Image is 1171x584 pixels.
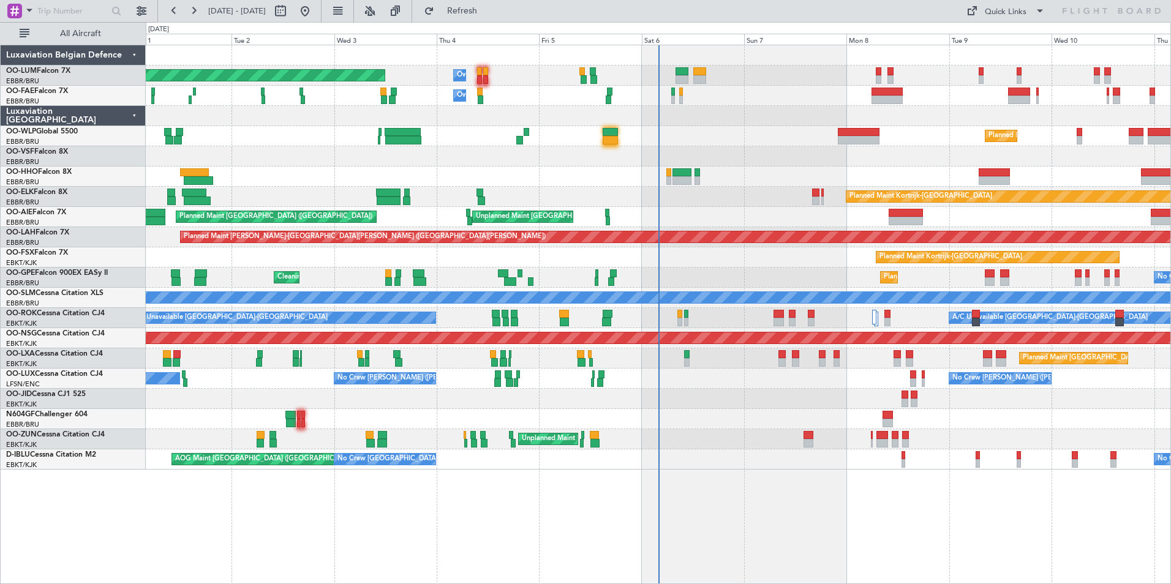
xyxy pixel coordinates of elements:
[952,309,1148,327] div: A/C Unavailable [GEOGRAPHIC_DATA]-[GEOGRAPHIC_DATA]
[32,29,129,38] span: All Aircraft
[849,187,992,206] div: Planned Maint Kortrijk-[GEOGRAPHIC_DATA]
[744,34,846,45] div: Sun 7
[6,330,105,337] a: OO-NSGCessna Citation CJ4
[334,34,437,45] div: Wed 3
[175,450,388,468] div: AOG Maint [GEOGRAPHIC_DATA] ([GEOGRAPHIC_DATA] National)
[6,279,39,288] a: EBBR/BRU
[879,248,1022,266] div: Planned Maint Kortrijk-[GEOGRAPHIC_DATA]
[179,208,372,226] div: Planned Maint [GEOGRAPHIC_DATA] ([GEOGRAPHIC_DATA])
[539,34,641,45] div: Fri 5
[6,330,37,337] span: OO-NSG
[6,198,39,207] a: EBBR/BRU
[13,24,133,43] button: All Aircraft
[642,34,744,45] div: Sat 6
[6,137,39,146] a: EBBR/BRU
[232,34,334,45] div: Tue 2
[337,369,484,387] div: No Crew [PERSON_NAME] ([PERSON_NAME])
[277,268,482,286] div: Cleaning [GEOGRAPHIC_DATA] ([GEOGRAPHIC_DATA] National)
[6,148,68,155] a: OO-VSFFalcon 8X
[6,269,108,277] a: OO-GPEFalcon 900EX EASy II
[6,451,96,459] a: D-IBLUCessna Citation M2
[6,359,37,369] a: EBKT/KJK
[6,339,37,348] a: EBKT/KJK
[6,391,32,398] span: OO-JID
[418,1,492,21] button: Refresh
[6,77,39,86] a: EBBR/BRU
[6,290,36,297] span: OO-SLM
[6,229,36,236] span: OO-LAH
[129,34,232,45] div: Mon 1
[6,370,35,378] span: OO-LUX
[37,2,108,20] input: Trip Number
[6,370,103,378] a: OO-LUXCessna Citation CJ4
[960,1,1051,21] button: Quick Links
[6,189,34,196] span: OO-ELK
[437,7,488,15] span: Refresh
[6,411,35,418] span: N604GF
[6,431,105,438] a: OO-ZUNCessna Citation CJ4
[208,6,266,17] span: [DATE] - [DATE]
[184,228,546,246] div: Planned Maint [PERSON_NAME]-[GEOGRAPHIC_DATA][PERSON_NAME] ([GEOGRAPHIC_DATA][PERSON_NAME])
[6,218,39,227] a: EBBR/BRU
[6,431,37,438] span: OO-ZUN
[1052,34,1154,45] div: Wed 10
[6,451,30,459] span: D-IBLU
[6,380,40,389] a: LFSN/ENC
[6,238,39,247] a: EBBR/BRU
[476,208,706,226] div: Unplanned Maint [GEOGRAPHIC_DATA] ([GEOGRAPHIC_DATA] National)
[6,269,35,277] span: OO-GPE
[949,34,1052,45] div: Tue 9
[884,268,1105,286] div: Planned Maint [GEOGRAPHIC_DATA] ([GEOGRAPHIC_DATA] National)
[6,319,37,328] a: EBKT/KJK
[6,310,37,317] span: OO-ROK
[6,168,38,176] span: OO-HHO
[6,67,70,75] a: OO-LUMFalcon 7X
[6,249,68,256] a: OO-FSXFalcon 7X
[457,66,540,84] div: Owner Melsbroek Air Base
[6,249,34,256] span: OO-FSX
[6,88,34,95] span: OO-FAE
[6,128,78,135] a: OO-WLPGlobal 5500
[148,24,169,35] div: [DATE]
[6,420,39,429] a: EBBR/BRU
[457,86,540,105] div: Owner Melsbroek Air Base
[846,34,949,45] div: Mon 8
[6,209,32,216] span: OO-AIE
[6,299,39,308] a: EBBR/BRU
[132,309,328,327] div: A/C Unavailable [GEOGRAPHIC_DATA]-[GEOGRAPHIC_DATA]
[6,189,67,196] a: OO-ELKFalcon 8X
[6,310,105,317] a: OO-ROKCessna Citation CJ4
[6,400,37,409] a: EBKT/KJK
[6,290,104,297] a: OO-SLMCessna Citation XLS
[522,430,723,448] div: Unplanned Maint [GEOGRAPHIC_DATA] ([GEOGRAPHIC_DATA])
[6,88,68,95] a: OO-FAEFalcon 7X
[6,350,103,358] a: OO-LXACessna Citation CJ4
[6,391,86,398] a: OO-JIDCessna CJ1 525
[6,440,37,449] a: EBKT/KJK
[985,6,1026,18] div: Quick Links
[6,97,39,106] a: EBBR/BRU
[337,450,543,468] div: No Crew [GEOGRAPHIC_DATA] ([GEOGRAPHIC_DATA] National)
[952,369,1099,387] div: No Crew [PERSON_NAME] ([PERSON_NAME])
[6,67,37,75] span: OO-LUM
[6,258,37,268] a: EBKT/KJK
[6,209,66,216] a: OO-AIEFalcon 7X
[6,168,72,176] a: OO-HHOFalcon 8X
[6,229,69,236] a: OO-LAHFalcon 7X
[6,148,34,155] span: OO-VSF
[437,34,539,45] div: Thu 4
[6,460,37,470] a: EBKT/KJK
[6,411,88,418] a: N604GFChallenger 604
[6,178,39,187] a: EBBR/BRU
[6,157,39,167] a: EBBR/BRU
[6,128,36,135] span: OO-WLP
[988,127,1077,145] div: Planned Maint Milan (Linate)
[6,350,35,358] span: OO-LXA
